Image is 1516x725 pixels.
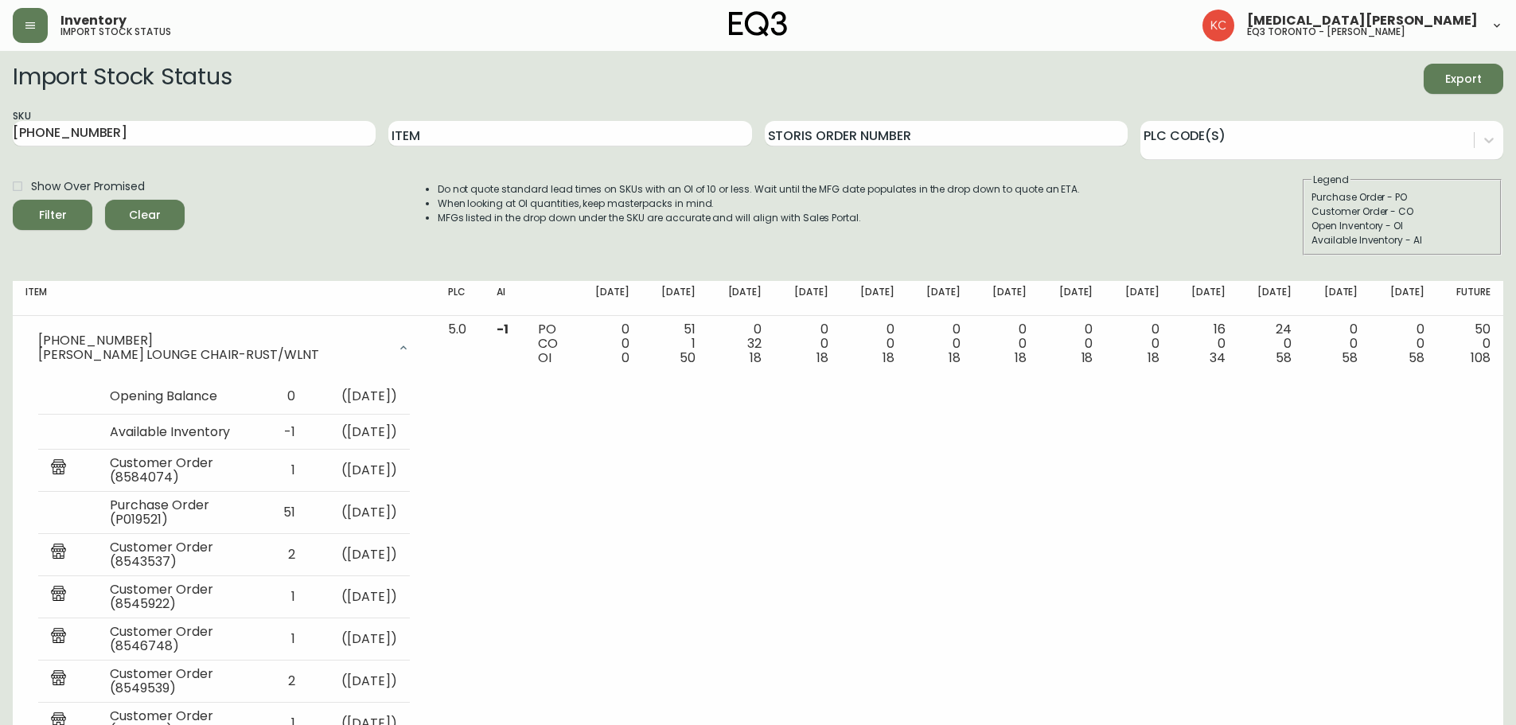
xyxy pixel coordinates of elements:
th: [DATE] [841,281,907,316]
td: Customer Order (8543537) [97,534,256,576]
td: 51 [256,492,308,534]
h5: import stock status [60,27,171,37]
button: Export [1424,64,1503,94]
th: [DATE] [1238,281,1304,316]
img: retail_report.svg [51,459,66,478]
th: [DATE] [576,281,642,316]
span: 18 [949,349,961,367]
span: 108 [1471,349,1491,367]
th: AI [484,281,525,316]
legend: Legend [1311,173,1350,187]
div: 0 0 [1317,322,1358,365]
img: retail_report.svg [51,670,66,689]
span: 18 [750,349,762,367]
div: Open Inventory - OI [1311,219,1493,233]
td: Available Inventory [97,415,256,450]
span: -1 [497,320,509,338]
div: 0 0 [787,322,828,365]
div: Purchase Order - PO [1311,190,1493,205]
div: Customer Order - CO [1311,205,1493,219]
span: 18 [1081,349,1093,367]
img: retail_report.svg [51,544,66,563]
li: When looking at OI quantities, keep masterpacks in mind. [438,197,1081,211]
span: 0 [622,349,629,367]
img: retail_report.svg [51,586,66,605]
div: 0 0 [1118,322,1159,365]
td: 0 [256,380,308,415]
div: [PHONE_NUMBER][PERSON_NAME] LOUNGE CHAIR-RUST/WLNT [25,322,423,373]
li: MFGs listed in the drop down under the SKU are accurate and will align with Sales Portal. [438,211,1081,225]
span: Export [1436,69,1491,89]
th: [DATE] [907,281,973,316]
div: [PERSON_NAME] LOUNGE CHAIR-RUST/WLNT [38,348,388,362]
td: 2 [256,661,308,703]
div: 24 0 [1251,322,1292,365]
span: 18 [883,349,894,367]
div: 0 0 [854,322,894,365]
span: 50 [680,349,696,367]
span: 18 [816,349,828,367]
div: [PHONE_NUMBER] [38,333,388,348]
span: 34 [1210,349,1226,367]
th: PLC [435,281,484,316]
div: Available Inventory - AI [1311,233,1493,248]
th: Item [13,281,435,316]
td: 2 [256,534,308,576]
div: 0 32 [721,322,762,365]
td: ( [DATE] ) [308,492,410,534]
img: 6487344ffbf0e7f3b216948508909409 [1202,10,1234,41]
div: 50 0 [1450,322,1491,365]
div: 0 0 [920,322,961,365]
span: 58 [1276,349,1292,367]
td: ( [DATE] ) [308,415,410,450]
td: ( [DATE] ) [308,576,410,618]
img: logo [729,11,788,37]
th: [DATE] [708,281,774,316]
h2: Import Stock Status [13,64,232,94]
div: PO CO [538,322,563,365]
td: Customer Order (8584074) [97,450,256,492]
div: 0 0 [986,322,1027,365]
span: 58 [1342,349,1358,367]
div: 0 0 [1383,322,1424,365]
th: [DATE] [1105,281,1171,316]
span: 18 [1015,349,1027,367]
td: 1 [256,450,308,492]
span: OI [538,349,551,367]
div: 0 0 [1052,322,1093,365]
td: Purchase Order (P019521) [97,492,256,534]
td: Opening Balance [97,380,256,415]
th: [DATE] [973,281,1039,316]
span: [MEDICAL_DATA][PERSON_NAME] [1247,14,1478,27]
span: 18 [1148,349,1159,367]
th: Future [1437,281,1503,316]
th: [DATE] [1039,281,1105,316]
td: 1 [256,618,308,661]
th: [DATE] [774,281,840,316]
img: retail_report.svg [51,628,66,647]
span: 58 [1409,349,1424,367]
td: Customer Order (8549539) [97,661,256,703]
td: ( [DATE] ) [308,380,410,415]
span: Clear [118,205,172,225]
th: [DATE] [1304,281,1370,316]
td: ( [DATE] ) [308,534,410,576]
th: [DATE] [642,281,708,316]
th: [DATE] [1370,281,1436,316]
div: 51 1 [655,322,696,365]
td: Customer Order (8545922) [97,576,256,618]
td: ( [DATE] ) [308,618,410,661]
td: Customer Order (8546748) [97,618,256,661]
h5: eq3 toronto - [PERSON_NAME] [1247,27,1405,37]
div: 0 0 [589,322,629,365]
span: Show Over Promised [31,178,145,195]
td: ( [DATE] ) [308,661,410,703]
td: 1 [256,576,308,618]
span: Inventory [60,14,127,27]
th: [DATE] [1172,281,1238,316]
td: -1 [256,415,308,450]
button: Clear [105,200,185,230]
td: ( [DATE] ) [308,450,410,492]
button: Filter [13,200,92,230]
div: 16 0 [1185,322,1226,365]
